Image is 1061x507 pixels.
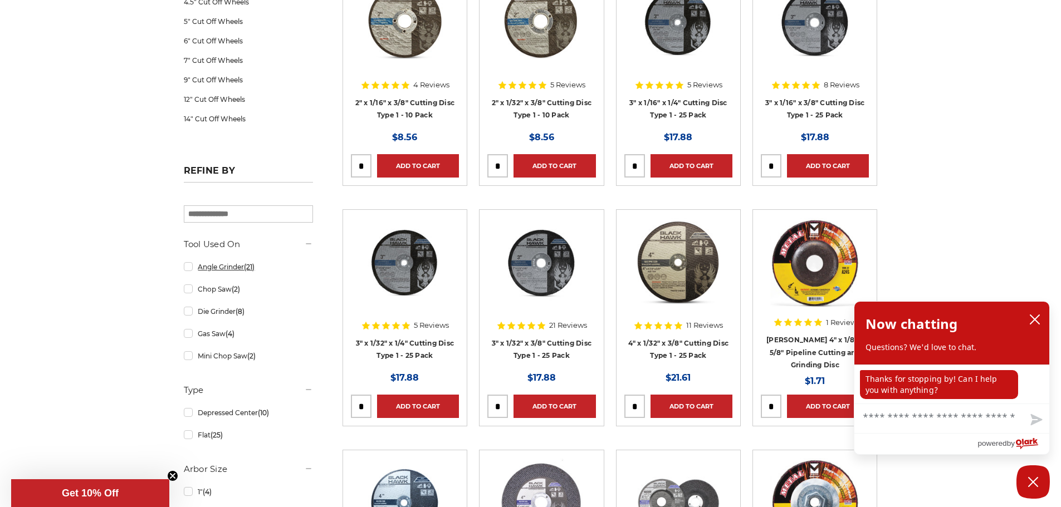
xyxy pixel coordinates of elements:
[514,395,595,418] a: Add to Cart
[184,90,313,109] a: 12" Cut Off Wheels
[666,372,691,383] span: $21.61
[854,301,1050,455] div: olark chatbox
[236,307,245,316] span: (8)
[184,302,313,321] a: Die Grinder
[651,154,732,178] a: Add to Cart
[805,376,825,386] span: $1.71
[664,132,692,142] span: $17.88
[184,324,313,343] a: Gas Saw
[11,479,169,507] div: Get 10% OffClose teaser
[413,81,449,88] span: 4 Reviews
[787,395,869,418] a: Add to Cart
[766,336,863,369] a: [PERSON_NAME] 4" x 1/8" x 5/8" Pipeline Cutting and Grinding Disc
[826,319,857,326] span: 1 Review
[184,346,313,366] a: Mini Chop Saw
[787,154,869,178] a: Add to Cart
[977,434,1049,454] a: Powered by Olark
[167,470,178,481] button: Close teaser
[184,257,313,277] a: Angle Grinder
[866,313,957,335] h2: Now chatting
[392,132,417,142] span: $8.56
[184,403,313,422] a: Depressed Center
[232,285,240,293] span: (2)
[414,322,449,329] span: 5 Reviews
[247,352,256,360] span: (2)
[184,482,313,501] a: 1"
[651,395,732,418] a: Add to Cart
[184,31,313,51] a: 6" Cut Off Wheels
[824,81,859,88] span: 8 Reviews
[184,12,313,31] a: 5" Cut Off Wheels
[356,339,454,360] a: 3" x 1/32" x 1/4" Cutting Disc Type 1 - 25 Pack
[244,263,255,271] span: (21)
[686,322,723,329] span: 11 Reviews
[634,218,723,307] img: 4" x 1/32" x 3/8" Cutting Disc
[527,372,556,383] span: $17.88
[687,81,722,88] span: 5 Reviews
[529,132,554,142] span: $8.56
[1026,311,1044,328] button: close chatbox
[801,132,829,142] span: $17.88
[184,109,313,129] a: 14" Cut Off Wheels
[629,99,727,120] a: 3" x 1/16" x 1/4" Cutting Disc Type 1 - 25 Pack
[184,462,313,476] h5: Arbor Size
[184,279,313,299] a: Chop Saw
[184,70,313,90] a: 9" Cut Off Wheels
[1007,436,1015,450] span: by
[765,99,865,120] a: 3" x 1/16" x 3/8" Cutting Disc Type 1 - 25 Pack
[377,154,459,178] a: Add to Cart
[624,218,732,326] a: 4" x 1/32" x 3/8" Cutting Disc
[184,238,313,251] h5: Tool Used On
[355,99,455,120] a: 2" x 1/16" x 3/8" Cutting Disc Type 1 - 10 Pack
[226,329,234,338] span: (4)
[514,154,595,178] a: Add to Cart
[770,218,859,307] img: Mercer 4" x 1/8" x 5/8 Cutting and Light Grinding Wheel
[377,395,459,418] a: Add to Cart
[487,218,595,326] a: 3" x 1/32" x 3/8" Cut Off Wheel
[860,370,1018,399] p: Thanks for stopping by! Can I help you with anything?
[549,322,587,329] span: 21 Reviews
[550,81,585,88] span: 5 Reviews
[1021,407,1049,433] button: Send message
[184,383,313,397] h5: Type
[211,431,223,439] span: (25)
[360,218,449,307] img: 3" x 1/32" x 1/4" Cutting Disc
[497,218,586,307] img: 3" x 1/32" x 3/8" Cut Off Wheel
[62,488,119,499] span: Get 10% Off
[492,99,592,120] a: 2" x 1/32" x 3/8" Cutting Disc Type 1 - 10 Pack
[184,165,313,183] h5: Refine by
[258,408,269,417] span: (10)
[628,339,729,360] a: 4" x 1/32" x 3/8" Cutting Disc Type 1 - 25 Pack
[184,425,313,445] a: Flat
[854,365,1049,403] div: chat
[203,488,212,496] span: (4)
[184,51,313,70] a: 7" Cut Off Wheels
[351,218,459,326] a: 3" x 1/32" x 1/4" Cutting Disc
[492,339,592,360] a: 3" x 1/32" x 3/8" Cutting Disc Type 1 - 25 Pack
[390,372,419,383] span: $17.88
[866,342,1038,353] p: Questions? We'd love to chat.
[977,436,1006,450] span: powered
[1016,465,1050,499] button: Close Chatbox
[761,218,869,326] a: Mercer 4" x 1/8" x 5/8 Cutting and Light Grinding Wheel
